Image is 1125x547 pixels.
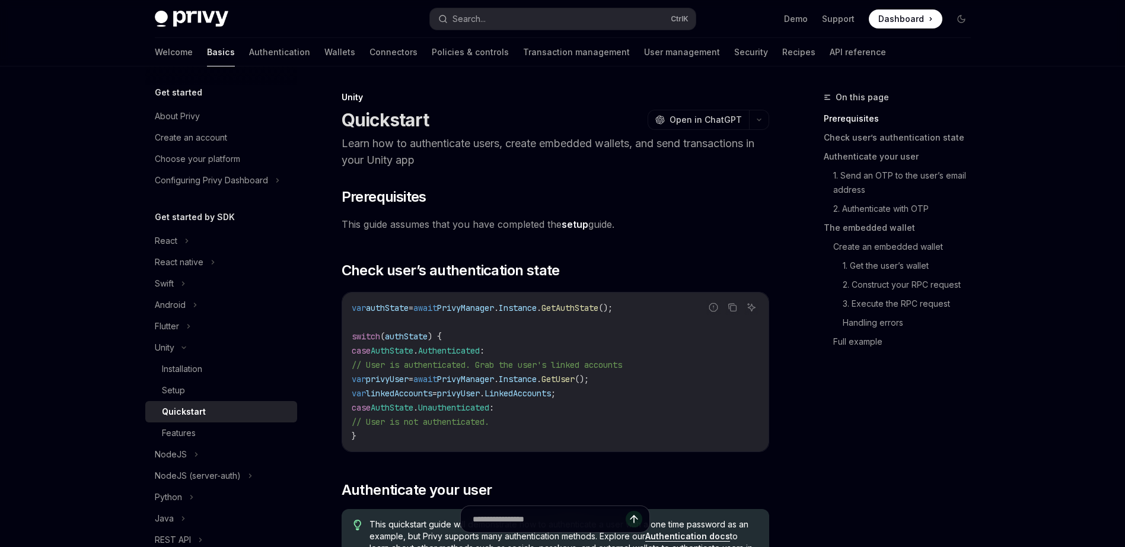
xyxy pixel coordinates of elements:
div: NodeJS (server-auth) [155,469,241,483]
a: Basics [207,38,235,66]
a: Features [145,422,297,444]
span: case [352,345,371,356]
div: React native [155,255,203,269]
span: var [352,388,366,399]
span: LinkedAccounts [485,388,551,399]
span: (); [575,374,589,384]
button: Search...CtrlK [430,8,696,30]
a: Authentication [249,38,310,66]
button: Send message [626,511,642,527]
span: . [413,402,418,413]
span: Instance [499,374,537,384]
span: Check user’s authentication state [342,261,560,280]
div: Unity [342,91,769,103]
div: Configuring Privy Dashboard [155,173,268,187]
div: Choose your platform [155,152,240,166]
span: = [409,374,413,384]
a: User management [644,38,720,66]
span: Authenticated [418,345,480,356]
a: 3. Execute the RPC request [843,294,980,313]
h1: Quickstart [342,109,429,131]
div: About Privy [155,109,200,123]
span: Dashboard [878,13,924,25]
span: privyUser [366,374,409,384]
div: Python [155,490,182,504]
a: Choose your platform [145,148,297,170]
span: . [494,374,499,384]
span: } [352,431,356,441]
span: Ctrl K [671,14,689,24]
a: Demo [784,13,808,25]
div: Java [155,511,174,526]
a: Full example [833,332,980,351]
a: About Privy [145,106,297,127]
button: Toggle dark mode [952,9,971,28]
a: Create an account [145,127,297,148]
span: authState [366,303,409,313]
span: . [537,303,541,313]
span: var [352,303,366,313]
button: Report incorrect code [706,300,721,315]
span: var [352,374,366,384]
a: 2. Authenticate with OTP [833,199,980,218]
span: (); [598,303,613,313]
span: await [413,374,437,384]
h5: Get started by SDK [155,210,235,224]
a: Security [734,38,768,66]
span: PrivyManager [437,374,494,384]
span: switch [352,331,380,342]
a: Support [822,13,855,25]
span: privyUser [437,388,480,399]
div: React [155,234,177,248]
a: Dashboard [869,9,942,28]
span: = [432,388,437,399]
a: Prerequisites [824,109,980,128]
div: Android [155,298,186,312]
div: Features [162,426,196,440]
a: Quickstart [145,401,297,422]
a: Connectors [369,38,418,66]
div: Quickstart [162,405,206,419]
a: The embedded wallet [824,218,980,237]
span: . [537,374,541,384]
span: GetAuthState [541,303,598,313]
a: 1. Get the user’s wallet [843,256,980,275]
div: Unity [155,341,174,355]
span: linkedAccounts [366,388,432,399]
span: Instance [499,303,537,313]
span: ; [551,388,556,399]
span: ( [380,331,385,342]
span: AuthState [371,345,413,356]
span: Open in ChatGPT [670,114,742,126]
a: setup [562,218,588,231]
span: Unauthenticated [418,402,489,413]
a: Setup [145,380,297,401]
span: PrivyManager [437,303,494,313]
span: Prerequisites [342,187,426,206]
span: await [413,303,437,313]
a: Recipes [782,38,815,66]
button: Open in ChatGPT [648,110,749,130]
span: This guide assumes that you have completed the guide. [342,216,769,233]
span: : [489,402,494,413]
div: Swift [155,276,174,291]
span: AuthState [371,402,413,413]
a: Transaction management [523,38,630,66]
a: Authenticate your user [824,147,980,166]
span: . [480,388,485,399]
span: GetUser [541,374,575,384]
a: 2. Construct your RPC request [843,275,980,294]
span: . [413,345,418,356]
a: API reference [830,38,886,66]
div: NodeJS [155,447,187,462]
span: ) { [428,331,442,342]
div: Search... [452,12,486,26]
p: Learn how to authenticate users, create embedded wallets, and send transactions in your Unity app [342,135,769,168]
a: Installation [145,358,297,380]
div: Setup [162,383,185,397]
a: Create an embedded wallet [833,237,980,256]
img: dark logo [155,11,228,27]
a: Policies & controls [432,38,509,66]
button: Copy the contents from the code block [725,300,740,315]
a: Welcome [155,38,193,66]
